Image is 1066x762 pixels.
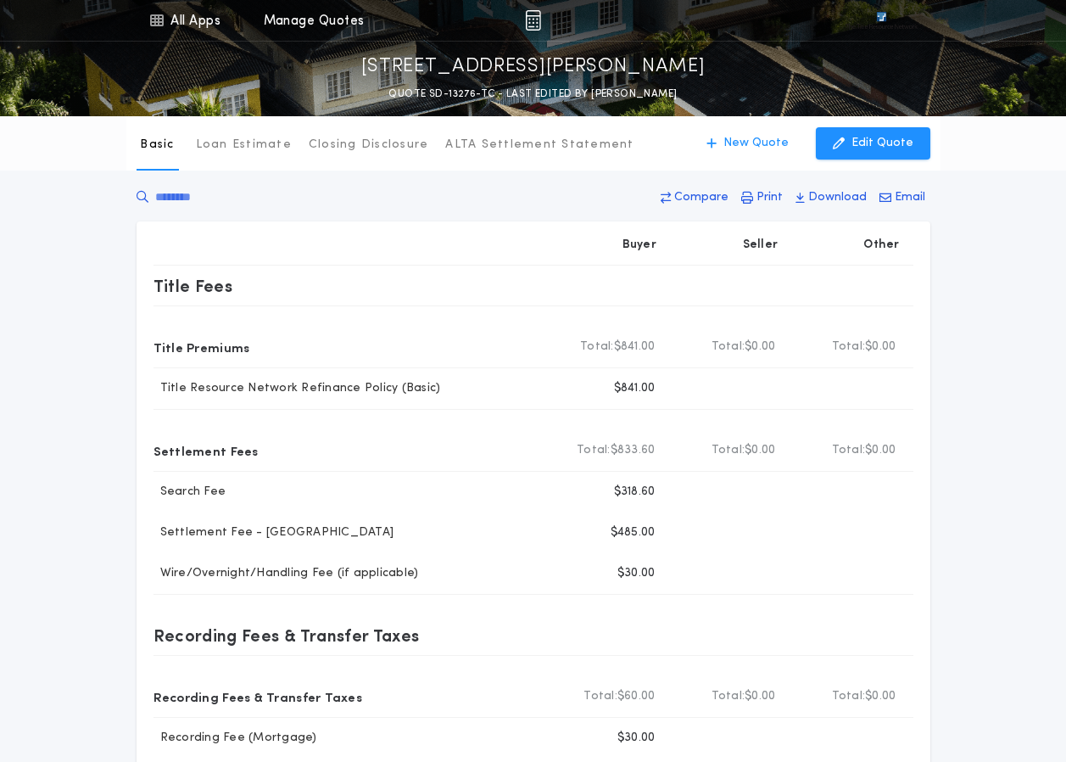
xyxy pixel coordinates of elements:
[743,237,779,254] p: Seller
[153,622,420,649] p: Recording Fees & Transfer Taxes
[863,237,899,254] p: Other
[816,127,930,160] button: Edit Quote
[674,189,728,206] p: Compare
[388,86,677,103] p: QUOTE SD-13276-TC - LAST EDITED BY [PERSON_NAME]
[808,189,867,206] p: Download
[153,437,259,464] p: Settlement Fees
[745,442,775,459] span: $0.00
[153,565,419,582] p: Wire/Overnight/Handling Fee (if applicable)
[865,339,896,356] span: $0.00
[580,339,614,356] b: Total:
[736,182,788,213] button: Print
[614,380,656,397] p: $841.00
[140,137,174,154] p: Basic
[790,182,872,213] button: Download
[445,137,633,154] p: ALTA Settlement Statement
[895,189,925,206] p: Email
[712,442,745,459] b: Total:
[153,683,363,710] p: Recording Fees & Transfer Taxes
[611,442,656,459] span: $833.60
[153,730,317,747] p: Recording Fee (Mortgage)
[614,484,656,501] p: $318.60
[153,380,441,397] p: Title Resource Network Refinance Policy (Basic)
[689,127,806,160] button: New Quote
[361,53,706,81] p: [STREET_ADDRESS][PERSON_NAME]
[525,10,541,31] img: img
[723,135,789,152] p: New Quote
[309,137,429,154] p: Closing Disclosure
[832,688,866,705] b: Total:
[617,565,656,582] p: $30.00
[614,339,656,356] span: $841.00
[656,182,734,213] button: Compare
[153,272,233,300] p: Title Fees
[865,688,896,705] span: $0.00
[617,688,656,705] span: $60.00
[865,442,896,459] span: $0.00
[196,137,292,154] p: Loan Estimate
[712,688,745,705] b: Total:
[756,189,783,206] p: Print
[874,182,930,213] button: Email
[712,339,745,356] b: Total:
[153,524,394,541] p: Settlement Fee - [GEOGRAPHIC_DATA]
[622,237,656,254] p: Buyer
[745,339,775,356] span: $0.00
[153,484,226,501] p: Search Fee
[846,12,917,29] img: vs-icon
[617,730,656,747] p: $30.00
[745,688,775,705] span: $0.00
[851,135,913,152] p: Edit Quote
[153,333,250,361] p: Title Premiums
[611,524,656,541] p: $485.00
[832,442,866,459] b: Total:
[583,688,617,705] b: Total:
[832,339,866,356] b: Total:
[577,442,611,459] b: Total:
